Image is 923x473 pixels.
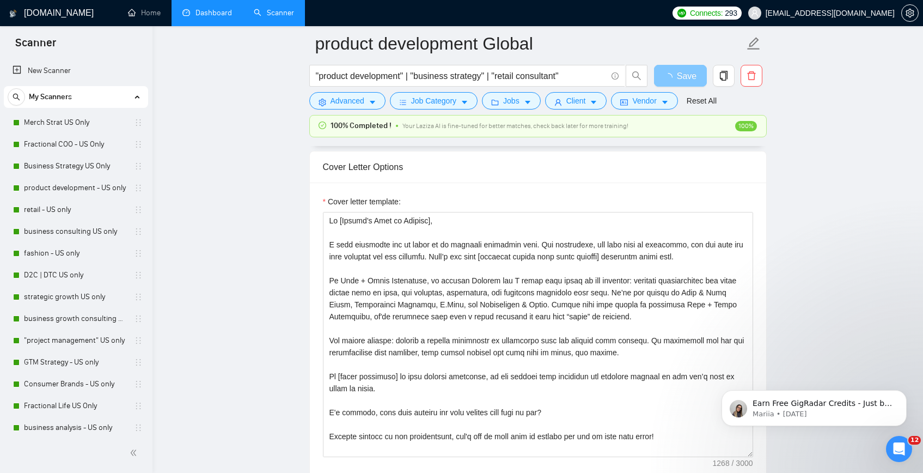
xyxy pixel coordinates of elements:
[524,98,531,106] span: caret-down
[254,8,294,17] a: searchScanner
[128,8,161,17] a: homeHome
[24,330,127,351] a: "project management" US only
[713,71,734,81] span: copy
[24,286,127,308] a: strategic growth US only
[664,73,677,82] span: loading
[590,98,597,106] span: caret-down
[908,436,921,445] span: 12
[24,395,127,417] a: Fractional Life US Only
[24,242,127,264] a: fashion - US only
[323,151,753,183] div: Cover Letter Options
[677,9,686,17] img: upwork-logo.png
[24,221,127,242] a: business consulting US only
[134,423,143,432] span: holder
[134,293,143,301] span: holder
[134,227,143,236] span: holder
[134,271,143,280] span: holder
[747,37,761,51] span: edit
[24,351,127,373] a: GTM Strategy - US only
[24,134,127,155] a: Fractional COO - US Only
[735,121,757,131] span: 100%
[24,177,127,199] a: product development - US only
[319,98,326,106] span: setting
[661,98,669,106] span: caret-down
[9,5,17,22] img: logo
[331,120,392,132] span: 100% Completed !
[182,8,232,17] a: dashboardDashboard
[24,264,127,286] a: D2C | DTC US only
[134,140,143,149] span: holder
[134,249,143,258] span: holder
[751,9,759,17] span: user
[323,196,401,208] label: Cover letter template:
[7,35,65,58] span: Scanner
[705,367,923,444] iframe: Intercom notifications message
[611,92,677,110] button: idcardVendorcaret-down
[554,98,562,106] span: user
[626,71,647,81] span: search
[316,69,607,83] input: Search Freelance Jobs...
[677,69,696,83] span: Save
[134,162,143,171] span: holder
[741,71,762,81] span: delete
[503,95,519,107] span: Jobs
[690,7,723,19] span: Connects:
[134,358,143,367] span: holder
[309,92,386,110] button: settingAdvancedcaret-down
[134,336,143,345] span: holder
[482,92,541,110] button: folderJobscaret-down
[24,199,127,221] a: retail - US only
[399,98,407,106] span: bars
[901,4,919,22] button: setting
[24,155,127,177] a: Business Strategy US Only
[4,60,148,82] li: New Scanner
[390,92,478,110] button: barsJob Categorycaret-down
[8,93,25,101] span: search
[545,92,607,110] button: userClientcaret-down
[24,373,127,395] a: Consumer Brands - US only
[134,380,143,389] span: holder
[315,30,744,57] input: Scanner name...
[24,308,127,330] a: business growth consulting US only
[612,72,619,80] span: info-circle
[725,7,737,19] span: 293
[24,417,127,439] a: business analysis - US only
[902,9,918,17] span: setting
[369,98,376,106] span: caret-down
[331,95,364,107] span: Advanced
[741,65,762,87] button: delete
[491,98,499,106] span: folder
[134,184,143,192] span: holder
[319,122,326,129] span: check-circle
[402,122,628,130] span: Your Laziza AI is fine-tuned for better matches, check back later for more training!
[134,314,143,323] span: holder
[323,212,753,457] textarea: Cover letter template:
[134,118,143,127] span: holder
[886,436,912,462] iframe: Intercom live chat
[134,402,143,410] span: holder
[687,95,717,107] a: Reset All
[713,65,735,87] button: copy
[566,95,586,107] span: Client
[901,9,919,17] a: setting
[13,60,139,82] a: New Scanner
[461,98,468,106] span: caret-down
[411,95,456,107] span: Job Category
[24,112,127,134] a: Merch Strat US Only
[654,65,707,87] button: Save
[8,88,25,106] button: search
[626,65,647,87] button: search
[134,205,143,214] span: holder
[130,447,140,458] span: double-left
[29,86,72,108] span: My Scanners
[632,95,656,107] span: Vendor
[620,98,628,106] span: idcard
